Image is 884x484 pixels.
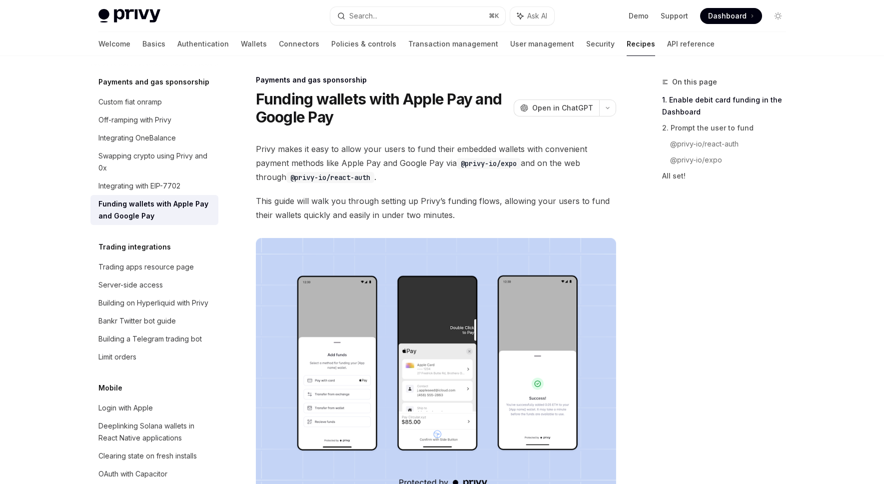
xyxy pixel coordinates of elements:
a: Integrating with EIP-7702 [90,177,218,195]
a: @privy-io/react-auth [670,136,794,152]
a: Swapping crypto using Privy and 0x [90,147,218,177]
button: Ask AI [510,7,554,25]
a: Support [661,11,688,21]
div: Bankr Twitter bot guide [98,315,176,327]
a: Login with Apple [90,399,218,417]
a: Connectors [279,32,319,56]
a: Custom fiat onramp [90,93,218,111]
div: Trading apps resource page [98,261,194,273]
button: Open in ChatGPT [514,99,599,116]
a: OAuth with Capacitor [90,465,218,483]
a: Policies & controls [331,32,396,56]
a: Demo [629,11,649,21]
div: Off-ramping with Privy [98,114,171,126]
div: Deeplinking Solana wallets in React Native applications [98,420,212,444]
a: 1. Enable debit card funding in the Dashboard [662,92,794,120]
a: Integrating OneBalance [90,129,218,147]
span: ⌘ K [489,12,499,20]
span: Dashboard [708,11,747,21]
a: Basics [142,32,165,56]
span: Open in ChatGPT [532,103,593,113]
a: Funding wallets with Apple Pay and Google Pay [90,195,218,225]
div: Swapping crypto using Privy and 0x [98,150,212,174]
h5: Trading integrations [98,241,171,253]
a: Off-ramping with Privy [90,111,218,129]
a: Server-side access [90,276,218,294]
h5: Mobile [98,382,122,394]
a: Building a Telegram trading bot [90,330,218,348]
div: Integrating OneBalance [98,132,176,144]
div: Clearing state on fresh installs [98,450,197,462]
a: Building on Hyperliquid with Privy [90,294,218,312]
div: Search... [349,10,377,22]
a: Deeplinking Solana wallets in React Native applications [90,417,218,447]
h1: Funding wallets with Apple Pay and Google Pay [256,90,510,126]
img: light logo [98,9,160,23]
a: Bankr Twitter bot guide [90,312,218,330]
a: @privy-io/expo [670,152,794,168]
a: 2. Prompt the user to fund [662,120,794,136]
a: Recipes [627,32,655,56]
div: Integrating with EIP-7702 [98,180,180,192]
a: User management [510,32,574,56]
a: Trading apps resource page [90,258,218,276]
a: Welcome [98,32,130,56]
span: Ask AI [527,11,547,21]
button: Toggle dark mode [770,8,786,24]
a: Clearing state on fresh installs [90,447,218,465]
div: OAuth with Capacitor [98,468,167,480]
span: This guide will walk you through setting up Privy’s funding flows, allowing your users to fund th... [256,194,616,222]
div: Limit orders [98,351,136,363]
h5: Payments and gas sponsorship [98,76,209,88]
div: Login with Apple [98,402,153,414]
a: API reference [667,32,715,56]
span: Privy makes it easy to allow your users to fund their embedded wallets with convenient payment me... [256,142,616,184]
div: Funding wallets with Apple Pay and Google Pay [98,198,212,222]
button: Search...⌘K [330,7,505,25]
a: Wallets [241,32,267,56]
a: Limit orders [90,348,218,366]
a: Transaction management [408,32,498,56]
span: On this page [672,76,717,88]
div: Payments and gas sponsorship [256,75,616,85]
a: Dashboard [700,8,762,24]
div: Server-side access [98,279,163,291]
code: @privy-io/react-auth [286,172,374,183]
div: Custom fiat onramp [98,96,162,108]
a: Authentication [177,32,229,56]
div: Building on Hyperliquid with Privy [98,297,208,309]
code: @privy-io/expo [457,158,521,169]
div: Building a Telegram trading bot [98,333,202,345]
a: Security [586,32,615,56]
a: All set! [662,168,794,184]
